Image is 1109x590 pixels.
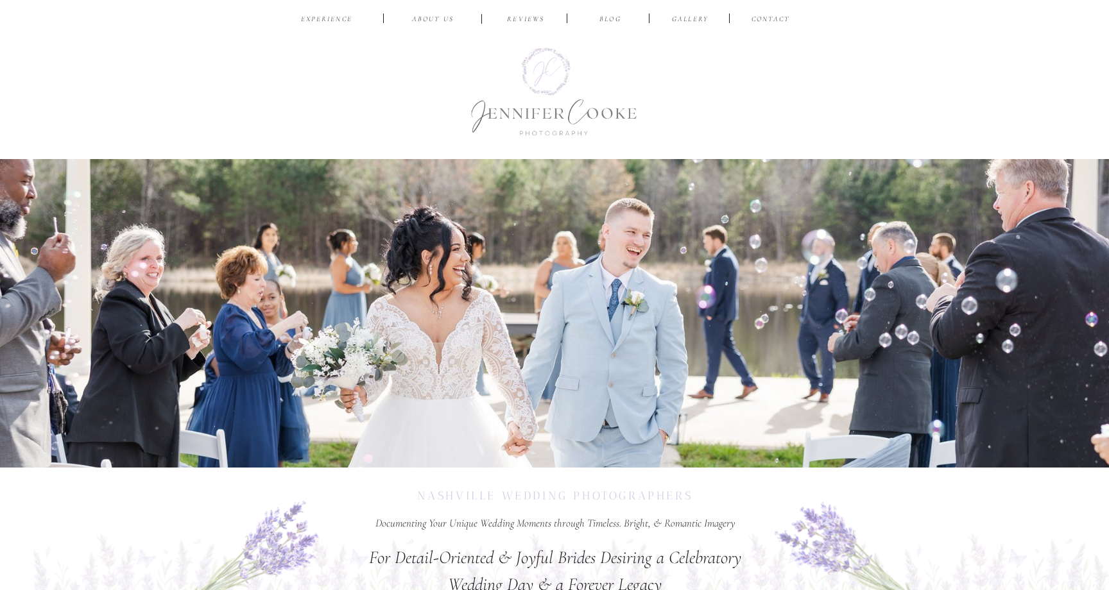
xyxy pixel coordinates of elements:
h1: Nashville wedding photographers [325,488,785,517]
a: reviews [495,14,556,26]
a: EXPERIENCE [297,14,357,26]
a: CONTACT [749,14,792,26]
a: Gallery [669,14,712,26]
p: Documenting Your Unique Wedding Moments through Timeless. Bright, & Romantic Imagery [357,515,753,535]
a: ABOUT US [402,14,463,26]
a: BLOG [590,14,631,26]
